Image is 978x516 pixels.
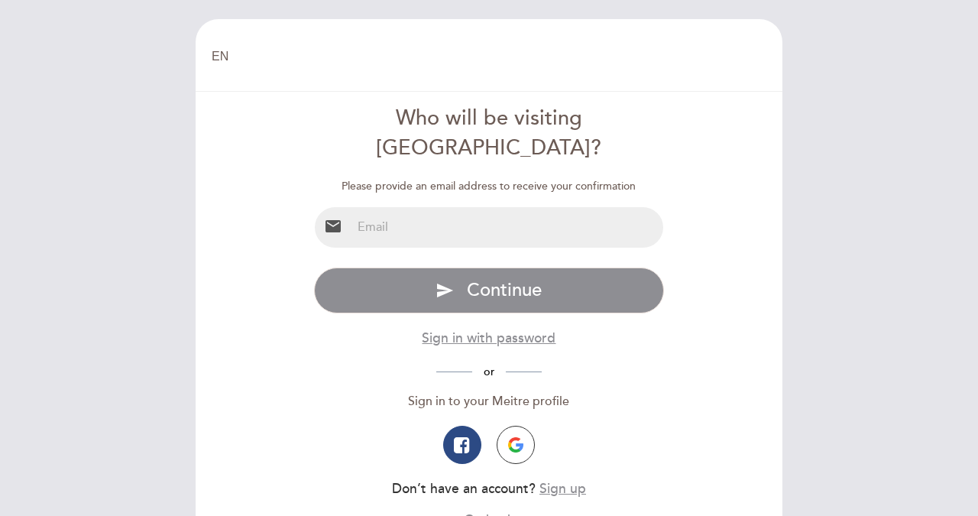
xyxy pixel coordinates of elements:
span: Continue [467,279,542,301]
i: email [324,217,342,235]
input: Email [351,207,664,248]
button: Sign up [539,479,586,498]
i: send [436,281,454,300]
div: Sign in to your Meitre profile [314,393,665,411]
button: send Continue [314,268,665,313]
div: Please provide an email address to receive your confirmation [314,179,665,194]
button: Sign in with password [422,329,555,348]
div: Who will be visiting [GEOGRAPHIC_DATA]? [314,104,665,164]
span: Don’t have an account? [392,481,536,497]
span: or [472,365,506,378]
img: icon-google.png [508,437,523,453]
